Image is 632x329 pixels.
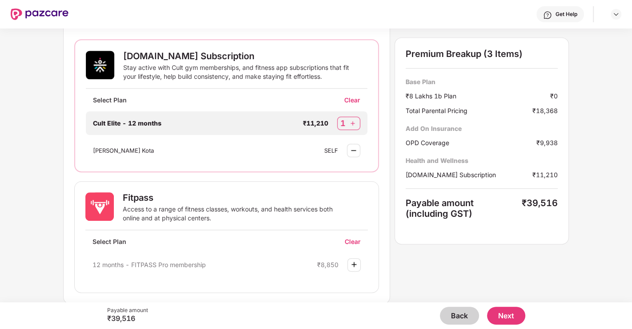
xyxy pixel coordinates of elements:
div: 1 [340,118,346,129]
div: ₹11,210 [303,119,328,127]
div: ₹18,368 [532,106,558,115]
div: Stay active with Cult gym memberships, and fitness app subscriptions that fit your lifestyle, hel... [123,63,350,81]
div: ₹9,938 [536,138,558,147]
div: [DOMAIN_NAME] Subscription [123,51,367,61]
span: (including GST) [406,208,472,219]
div: ₹39,516 [107,314,148,323]
div: [DOMAIN_NAME] Subscription [406,170,532,179]
div: SELF [324,147,338,154]
button: Next [487,307,525,325]
div: Select Plan [86,96,134,111]
img: New Pazcare Logo [11,8,68,20]
span: 12 months - FITPASS Pro membership [93,261,206,268]
div: Clear [344,96,367,104]
img: svg+xml;base64,PHN2ZyBpZD0iUGx1cy0zMngzMiIgeG1sbnM9Imh0dHA6Ly93d3cudzMub3JnLzIwMDAvc3ZnIiB3aWR0aD... [348,119,357,128]
button: Back [440,307,479,325]
div: Payable amount [107,307,148,314]
div: Get Help [556,11,577,18]
img: svg+xml;base64,PHN2ZyBpZD0iSGVscC0zMngzMiIgeG1sbnM9Imh0dHA6Ly93d3cudzMub3JnLzIwMDAvc3ZnIiB3aWR0aD... [543,11,552,20]
div: Add On Insurance [406,124,558,133]
div: [PERSON_NAME] Kota [93,147,315,154]
div: OPD Coverage [406,138,536,147]
div: ₹8,850 [317,261,338,268]
div: ₹39,516 [522,198,558,219]
div: Clear [345,237,368,246]
div: Total Parental Pricing [406,106,532,115]
img: Cult.Fit Subscription [86,51,114,79]
img: svg+xml;base64,PHN2ZyBpZD0iTWludXMtMzJ4MzIiIHhtbG5zPSJodHRwOi8vd3d3LnczLm9yZy8yMDAwL3N2ZyIgd2lkdG... [348,145,359,156]
div: ₹11,210 [532,170,558,179]
div: ₹0 [550,91,558,101]
span: Cult Elite - 12 months [93,119,161,127]
div: Payable amount [406,198,522,219]
div: Premium Breakup (3 Items) [406,49,558,59]
div: Base Plan [406,77,558,86]
img: svg+xml;base64,PHN2ZyBpZD0iRHJvcGRvd24tMzJ4MzIiIHhtbG5zPSJodHRwOi8vd3d3LnczLm9yZy8yMDAwL3N2ZyIgd2... [612,11,620,18]
div: Fitpass [123,192,368,203]
div: ₹8 Lakhs 1b Plan [406,91,550,101]
div: Select Plan [85,237,133,253]
div: Health and Wellness [406,156,558,165]
div: Access to a range of fitness classes, workouts, and health services both online and at physical c... [123,205,350,223]
img: Fitpass [85,192,114,221]
img: svg+xml;base64,PHN2ZyBpZD0iUGx1cy0zMngzMiIgeG1sbnM9Imh0dHA6Ly93d3cudzMub3JnLzIwMDAvc3ZnIiB3aWR0aD... [349,259,359,270]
